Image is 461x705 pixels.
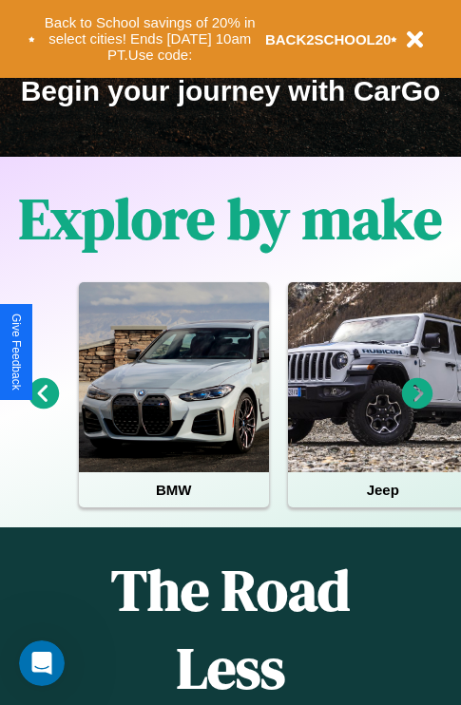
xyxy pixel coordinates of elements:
button: Back to School savings of 20% in select cities! Ends [DATE] 10am PT.Use code: [35,10,265,68]
b: BACK2SCHOOL20 [265,31,392,48]
div: Give Feedback [10,314,23,391]
h4: BMW [79,472,269,507]
iframe: Intercom live chat [19,640,65,686]
h1: Explore by make [19,180,442,257]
